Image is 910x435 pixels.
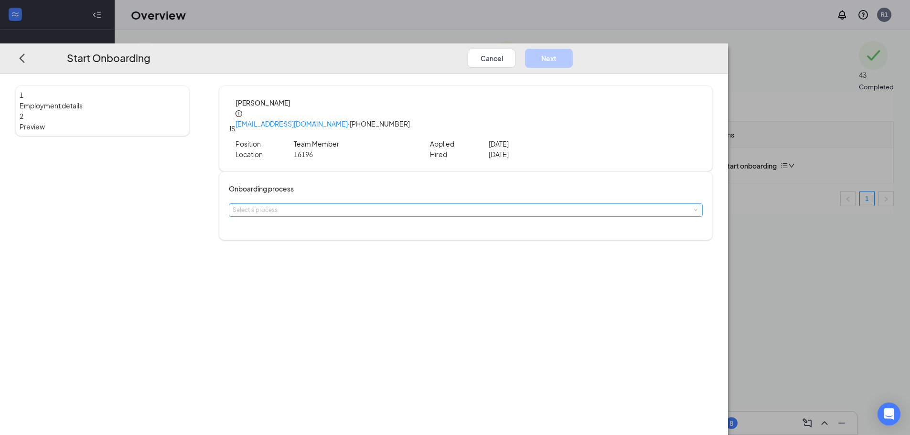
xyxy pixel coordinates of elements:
[236,118,703,129] p: · [PHONE_NUMBER]
[236,138,294,149] p: Position
[229,123,236,134] div: JS
[430,149,488,159] p: Hired
[236,110,242,117] span: info-circle
[294,138,411,149] p: Team Member
[489,138,606,149] p: [DATE]
[430,138,488,149] p: Applied
[525,49,573,68] button: Next
[489,149,606,159] p: [DATE]
[236,97,703,108] h4: [PERSON_NAME]
[294,149,411,159] p: 16196
[20,121,185,132] span: Preview
[468,49,515,68] button: Cancel
[236,149,294,159] p: Location
[67,50,150,66] h3: Start Onboarding
[20,112,23,120] span: 2
[233,205,695,215] div: Select a process
[20,100,185,111] span: Employment details
[878,403,900,425] div: Open Intercom Messenger
[20,91,23,99] span: 1
[229,183,703,194] h4: Onboarding process
[236,119,348,128] a: [EMAIL_ADDRESS][DOMAIN_NAME]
